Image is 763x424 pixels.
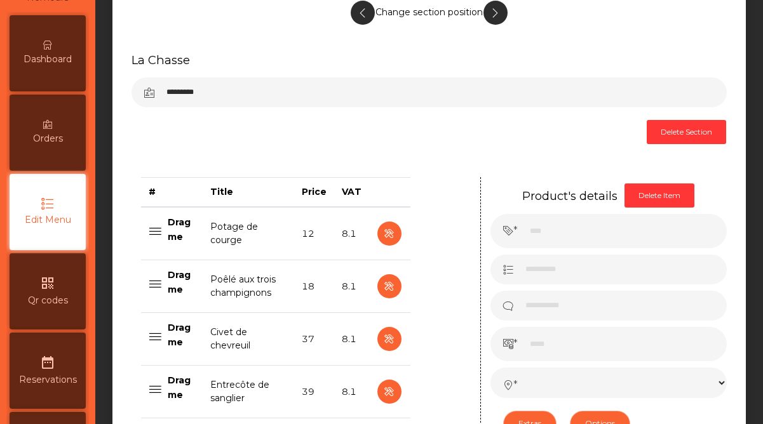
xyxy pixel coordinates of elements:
span: Edit Menu [25,213,71,227]
td: 8.1 [334,313,369,366]
h5: La Chasse [132,52,727,68]
th: Title [203,178,295,208]
p: Drag me [168,215,195,244]
h5: Product's details [522,188,618,204]
button: Delete Section [647,120,726,144]
td: Poêlé aux trois champignons [203,260,295,313]
th: Price [294,178,334,208]
p: Drag me [168,373,195,402]
td: Entrecôte de sanglier [203,366,295,418]
button: Delete Item [625,183,694,208]
td: 18 [294,260,334,313]
td: 12 [294,207,334,260]
p: Drag me [168,268,195,296]
i: qr_code [40,275,55,291]
td: Potage de courge [203,207,295,260]
i: date_range [40,355,55,370]
td: 8.1 [334,207,369,260]
td: Civet de chevreuil [203,313,295,366]
span: Reservations [19,373,77,387]
th: VAT [334,178,369,208]
span: Dashboard [24,53,72,66]
span: Qr codes [28,294,68,307]
td: 8.1 [334,260,369,313]
td: 8.1 [334,366,369,418]
td: 39 [294,366,334,418]
span: Orders [33,132,63,145]
p: Drag me [168,321,195,349]
th: # [141,178,203,208]
td: 37 [294,313,334,366]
